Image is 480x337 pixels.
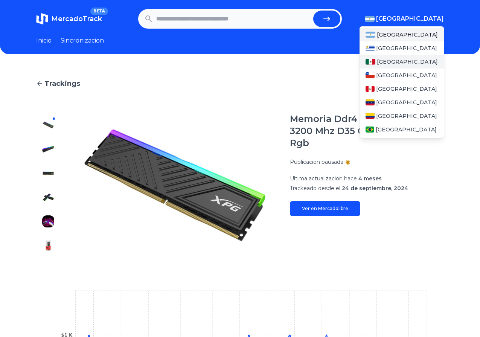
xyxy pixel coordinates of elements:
span: 24 de septiembre, 2024 [342,185,408,192]
span: Trackings [44,78,80,89]
img: Venezuela [366,99,375,105]
a: Chile[GEOGRAPHIC_DATA] [360,69,444,82]
img: Peru [366,86,375,92]
span: [GEOGRAPHIC_DATA] [376,72,437,79]
img: MercadoTrack [36,13,48,25]
a: Argentina[GEOGRAPHIC_DATA] [360,28,444,41]
img: Chile [366,72,375,78]
span: [GEOGRAPHIC_DATA] [376,14,444,23]
a: Brasil[GEOGRAPHIC_DATA] [360,123,444,136]
a: Trackings [36,78,444,89]
img: Memoria Ddr4 Xpg Adata 16gb 3200 Mhz D35 Gamming Black Rgb [42,119,54,131]
img: Argentina [366,32,375,38]
p: Publicacion pausada [290,158,343,166]
img: Memoria Ddr4 Xpg Adata 16gb 3200 Mhz D35 Gamming Black Rgb [42,215,54,227]
img: Memoria Ddr4 Xpg Adata 16gb 3200 Mhz D35 Gamming Black Rgb [75,113,275,258]
img: Argentina [365,16,375,22]
img: Memoria Ddr4 Xpg Adata 16gb 3200 Mhz D35 Gamming Black Rgb [42,167,54,179]
span: [GEOGRAPHIC_DATA] [376,85,437,93]
a: Ver en Mercadolibre [290,201,360,216]
a: Inicio [36,36,52,45]
span: [GEOGRAPHIC_DATA] [376,99,437,106]
span: Trackeado desde el [290,185,340,192]
img: Memoria Ddr4 Xpg Adata 16gb 3200 Mhz D35 Gamming Black Rgb [42,143,54,155]
img: Memoria Ddr4 Xpg Adata 16gb 3200 Mhz D35 Gamming Black Rgb [42,239,54,252]
span: 4 meses [358,175,382,182]
img: Memoria Ddr4 Xpg Adata 16gb 3200 Mhz D35 Gamming Black Rgb [42,191,54,203]
span: [GEOGRAPHIC_DATA] [376,126,437,133]
button: [GEOGRAPHIC_DATA] [365,14,444,23]
span: [GEOGRAPHIC_DATA] [376,112,437,120]
a: Sincronizacion [61,36,104,45]
a: Venezuela[GEOGRAPHIC_DATA] [360,96,444,109]
h1: Memoria Ddr4 Xpg Adata 16gb 3200 Mhz D35 Gamming Black Rgb [290,113,444,149]
img: Mexico [366,59,375,65]
span: [GEOGRAPHIC_DATA] [377,31,438,38]
a: MercadoTrackBETA [36,13,102,25]
span: MercadoTrack [51,15,102,23]
a: Mexico[GEOGRAPHIC_DATA] [360,55,444,69]
img: Uruguay [366,45,375,51]
span: BETA [90,8,108,15]
a: Peru[GEOGRAPHIC_DATA] [360,82,444,96]
span: [GEOGRAPHIC_DATA] [377,58,438,66]
span: Ultima actualizacion hace [290,175,357,182]
span: [GEOGRAPHIC_DATA] [376,44,437,52]
a: Uruguay[GEOGRAPHIC_DATA] [360,41,444,55]
img: Brasil [366,127,374,133]
a: Colombia[GEOGRAPHIC_DATA] [360,109,444,123]
img: Colombia [366,113,375,119]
